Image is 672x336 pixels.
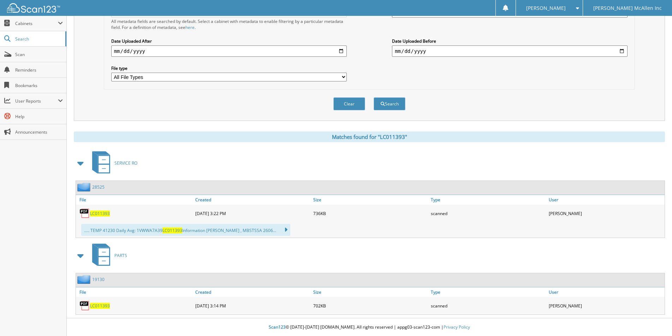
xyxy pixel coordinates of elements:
a: Size [311,287,429,297]
span: Bookmarks [15,83,63,88]
div: scanned [429,299,547,313]
a: Created [194,287,311,297]
img: PDF.png [79,208,90,219]
img: folder2.png [77,183,92,191]
a: Privacy Policy [444,324,470,330]
a: 28525 [92,184,105,190]
span: [PERSON_NAME] McAllen Inc [593,6,662,10]
span: Scan123 [269,324,286,330]
span: Scan [15,51,63,57]
input: start [111,45,347,57]
div: © [DATE]-[DATE] [DOMAIN_NAME]. All rights reserved | appg03-scan123-com | [67,319,672,336]
button: Search [374,97,405,110]
img: scan123-logo-white.svg [7,3,60,13]
a: Type [429,195,547,204]
a: User [547,195,665,204]
div: Matches found for "LC011393" [74,132,665,142]
span: SERVICE RO [114,160,137,166]
div: [DATE] 3:22 PM [194,206,311,220]
input: end [392,45,628,57]
a: Type [429,287,547,297]
a: Size [311,195,429,204]
a: LC011393 [90,303,110,309]
a: here [185,24,195,30]
label: File type [111,65,347,71]
div: [PERSON_NAME] [547,299,665,313]
div: 702KB [311,299,429,313]
div: [DATE] 3:14 PM [194,299,311,313]
span: [PERSON_NAME] [526,6,566,10]
a: SERVICE RO [88,149,137,177]
span: PARTS [114,252,127,258]
span: Help [15,114,63,120]
a: 19130 [92,276,105,282]
span: Cabinets [15,20,58,26]
label: Date Uploaded After [111,38,347,44]
span: Search [15,36,62,42]
div: 736KB [311,206,429,220]
span: User Reports [15,98,58,104]
span: LC011393 [162,227,182,233]
span: Announcements [15,129,63,135]
span: Reminders [15,67,63,73]
button: Clear [333,97,365,110]
div: scanned [429,206,547,220]
a: PARTS [88,242,127,269]
a: File [76,287,194,297]
a: LC011393 [90,210,110,216]
a: File [76,195,194,204]
div: All metadata fields are searched by default. Select a cabinet with metadata to enable filtering b... [111,18,347,30]
img: folder2.png [77,275,92,284]
label: Date Uploaded Before [392,38,628,44]
div: [PERSON_NAME] [547,206,665,220]
a: Created [194,195,311,204]
a: User [547,287,665,297]
div: ..... TEMP 41230 Daily Avg: 1VWWA7A39 Information [PERSON_NAME] , MBSTSSA 2606... [81,224,290,236]
img: PDF.png [79,300,90,311]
